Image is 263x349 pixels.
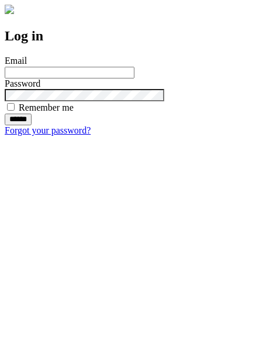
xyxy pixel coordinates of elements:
a: Forgot your password? [5,125,91,135]
label: Remember me [19,102,74,112]
label: Email [5,56,27,66]
h2: Log in [5,28,258,44]
img: logo-4e3dc11c47720685a147b03b5a06dd966a58ff35d612b21f08c02c0306f2b779.png [5,5,14,14]
label: Password [5,78,40,88]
